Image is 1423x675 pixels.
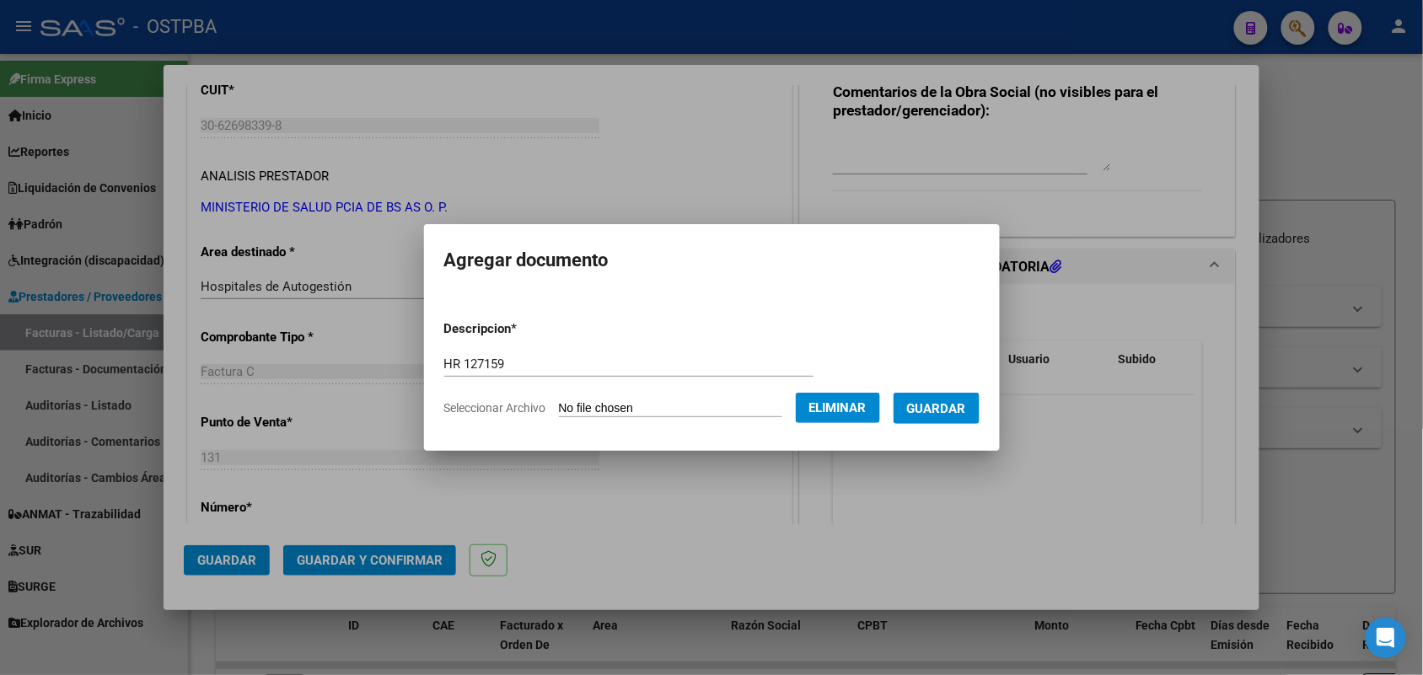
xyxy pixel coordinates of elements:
div: Open Intercom Messenger [1366,618,1406,658]
button: Eliminar [796,393,880,423]
button: Guardar [894,393,980,424]
h2: Agregar documento [444,244,980,276]
p: Descripcion [444,319,605,339]
span: Guardar [907,401,966,416]
span: Seleccionar Archivo [444,401,546,415]
span: Eliminar [809,400,867,415]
